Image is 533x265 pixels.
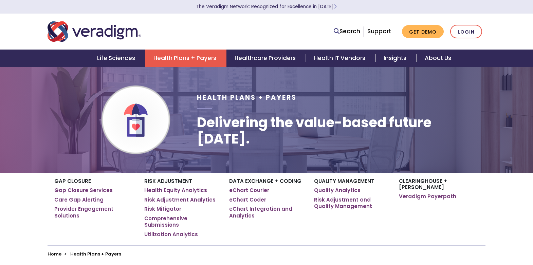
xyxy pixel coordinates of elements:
span: Health Plans + Payers [197,93,297,102]
a: Search [334,27,360,36]
a: Health Equity Analytics [144,187,207,194]
a: Insights [375,50,417,67]
a: The Veradigm Network: Recognized for Excellence in [DATE]Learn More [196,3,337,10]
a: Comprehensive Submissions [144,215,219,228]
h1: Delivering the value-based future [DATE]. [197,114,485,147]
a: eChart Integration and Analytics [229,206,304,219]
a: eChart Courier [229,187,269,194]
a: Risk Mitigator [144,206,181,212]
a: Risk Adjustment and Quality Management [314,196,389,210]
a: About Us [417,50,459,67]
a: Quality Analytics [314,187,361,194]
a: eChart Coder [229,196,266,203]
a: Gap Closure Services [54,187,113,194]
a: Healthcare Providers [226,50,306,67]
a: Health Plans + Payers [145,50,226,67]
a: Risk Adjustment Analytics [144,196,216,203]
a: Get Demo [402,25,444,38]
img: Veradigm logo [48,20,141,43]
a: Care Gap Alerting [54,196,104,203]
a: Home [48,251,61,257]
a: Login [450,25,482,39]
a: Utilization Analytics [144,231,198,238]
a: Veradigm Payerpath [399,193,456,200]
a: Support [367,27,391,35]
a: Life Sciences [89,50,145,67]
span: Learn More [334,3,337,10]
a: Provider Engagement Solutions [54,206,134,219]
a: Health IT Vendors [306,50,375,67]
